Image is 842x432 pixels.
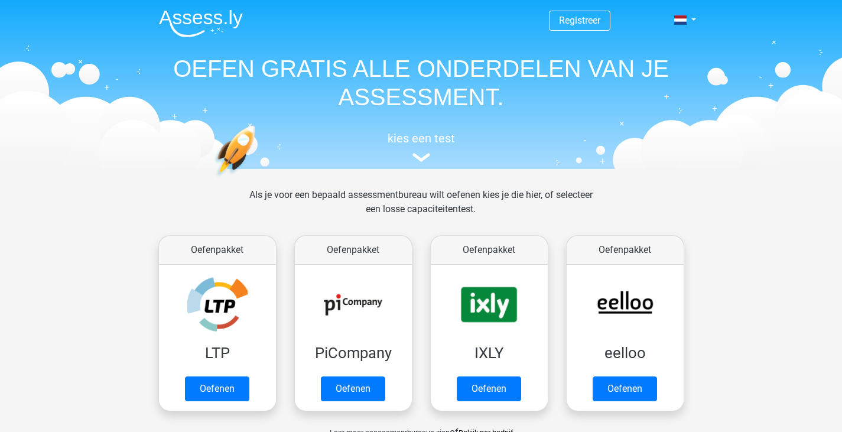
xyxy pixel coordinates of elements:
a: Oefenen [185,376,249,401]
a: Registreer [559,15,600,26]
img: Assessly [159,9,243,37]
h5: kies een test [149,131,693,145]
img: assessment [412,153,430,162]
h1: OEFEN GRATIS ALLE ONDERDELEN VAN JE ASSESSMENT. [149,54,693,111]
div: Als je voor een bepaald assessmentbureau wilt oefenen kies je die hier, of selecteer een losse ca... [240,188,602,230]
img: oefenen [214,125,301,232]
a: Oefenen [457,376,521,401]
a: Oefenen [321,376,385,401]
a: kies een test [149,131,693,163]
a: Oefenen [593,376,657,401]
